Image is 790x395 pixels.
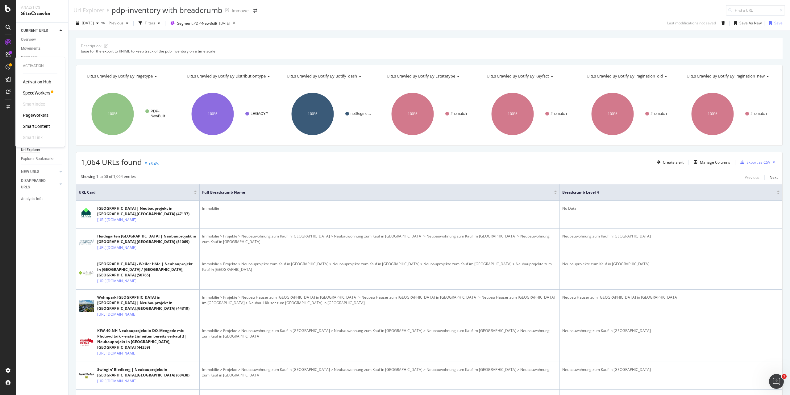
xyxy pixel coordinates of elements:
[451,111,467,116] text: #nomatch
[21,10,63,17] div: SiteCrawler
[21,178,58,191] a: DISAPPEARED URLS
[81,43,102,48] div: Description:
[97,217,136,223] a: [URL][DOMAIN_NAME]
[387,73,455,79] span: URLs Crawled By Botify By estatetype
[202,295,557,306] div: Immobilie > Projekte > Neubau Häuser zum [GEOGRAPHIC_DATA] in [GEOGRAPHIC_DATA] > Neubau Häuser z...
[81,174,136,181] div: Showing 1 to 50 of 1,064 entries
[202,206,557,211] div: Immobilie
[202,233,557,245] div: Immobilie > Projekte > Neubauwohnung zum Kauf in [GEOGRAPHIC_DATA] > Neubauwohnung zum Kauf in [G...
[21,27,48,34] div: CURRENT URLS
[21,54,38,61] div: Segments
[351,111,371,116] text: notSegme…
[770,174,778,181] button: Next
[767,18,783,28] button: Save
[485,71,572,81] h4: URLs Crawled By Botify By keyfact
[385,71,472,81] h4: URLs Crawled By Botify By estatetype
[285,71,372,81] h4: URLs Crawled By Botify By botify_dash
[782,374,787,379] span: 1
[23,134,43,141] div: SmartLink
[508,112,517,116] text: 100%
[219,21,230,26] div: [DATE]
[23,112,48,118] a: PageWorkers
[667,20,716,26] div: Last modifications not saved
[87,73,153,79] span: URLs Crawled By Botify By pagetype
[187,73,266,79] span: URLs Crawled By Botify By distributiontype
[562,261,780,267] div: Neubauprojekte zum Kauf in [GEOGRAPHIC_DATA]
[21,178,52,191] div: DISAPPEARED URLS
[97,261,197,278] div: [GEOGRAPHIC_DATA] - Weiler Höfe | Neubauprojekt in [GEOGRAPHIC_DATA] / [GEOGRAPHIC_DATA],[GEOGRAP...
[562,295,780,300] div: Neubau Häuser zum [GEOGRAPHIC_DATA] in [GEOGRAPHIC_DATA]
[655,157,684,167] button: Create alert
[101,20,106,25] span: vs
[97,278,136,284] a: [URL][DOMAIN_NAME]
[21,147,64,153] a: Url Explorer
[136,18,163,28] button: Filters
[79,336,94,348] img: main image
[691,158,730,166] button: Manage Columns
[79,270,94,275] img: main image
[23,101,45,107] a: SmartIndex
[97,378,136,384] a: [URL][DOMAIN_NAME]
[151,109,160,113] text: PDP-
[168,18,230,28] button: Segment:PDP-NewBuilt[DATE]
[551,111,567,116] text: #nomatch
[21,36,36,43] div: Overview
[21,156,54,162] div: Explorer Bookmarks
[97,233,197,245] div: Heidegärten [GEOGRAPHIC_DATA] | Neubauprojekt in [GEOGRAPHIC_DATA],[GEOGRAPHIC_DATA] (51069)
[97,350,136,356] a: [URL][DOMAIN_NAME]
[79,300,94,312] img: main image
[23,90,50,96] div: SpeedWorkers
[111,5,222,15] div: pdp-inventory with breadcrumb
[232,8,251,14] div: Immowelt
[287,73,357,79] span: URLs Crawled By Botify By botify_dash
[562,190,767,195] span: Breadcrumb Level 4
[651,111,667,116] text: #nomatch
[181,87,277,141] svg: A chart.
[685,71,774,81] h4: URLs Crawled By Botify By pagination_new
[21,5,63,10] div: Analytics
[562,328,780,334] div: Neubauwohnung zum Kauf in [GEOGRAPHIC_DATA]
[185,71,275,81] h4: URLs Crawled By Botify By distributiontype
[21,45,64,52] a: Movements
[73,7,104,14] a: Url Explorer
[562,233,780,239] div: Neubauwohnung zum Kauf in [GEOGRAPHIC_DATA]
[23,79,51,85] a: Activation Hub
[708,112,717,116] text: 100%
[79,372,94,379] img: main image
[97,206,197,217] div: [GEOGRAPHIC_DATA] | Neubauprojekt in [GEOGRAPHIC_DATA],[GEOGRAPHIC_DATA] (47137)
[21,196,43,202] div: Analysis Info
[481,87,577,141] svg: A chart.
[23,63,57,69] div: Activation
[81,48,778,54] div: base for the export to KNIME to keep track of the pdp inventory on a time scale
[726,5,785,16] input: Find a URL
[21,169,39,175] div: NEW URLS
[108,112,118,116] text: 100%
[281,87,377,141] div: A chart.
[202,328,557,339] div: Immobilie > Projekte > Neubauwohnung zum Kauf in [GEOGRAPHIC_DATA] > Neubauwohnung zum Kauf in [G...
[202,261,557,272] div: Immobilie > Projekte > Neubauprojekte zum Kauf in [GEOGRAPHIC_DATA] > Neubauprojekte zum Kauf in ...
[774,20,783,26] div: Save
[82,20,94,26] span: 2025 Oct. 3rd
[208,112,217,116] text: 100%
[562,367,780,372] div: Neubauwohnung zum Kauf in [GEOGRAPHIC_DATA]
[381,87,477,141] div: A chart.
[85,71,172,81] h4: URLs Crawled By Botify By pagetype
[81,87,177,141] div: A chart.
[581,87,677,141] svg: A chart.
[253,9,257,13] div: arrow-right-arrow-left
[79,206,94,222] img: main image
[97,367,197,378] div: Swingin' Riedberg | Neubauprojekt in [GEOGRAPHIC_DATA],[GEOGRAPHIC_DATA] (60438)
[21,27,58,34] a: CURRENT URLS
[97,311,136,317] a: [URL][DOMAIN_NAME]
[681,87,777,141] svg: A chart.
[700,160,730,165] div: Manage Columns
[21,196,64,202] a: Analysis Info
[687,73,765,79] span: URLs Crawled By Botify By pagination_new
[21,147,40,153] div: Url Explorer
[746,160,770,165] div: Export as CSV
[21,54,64,61] a: Segments
[106,20,123,26] span: Previous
